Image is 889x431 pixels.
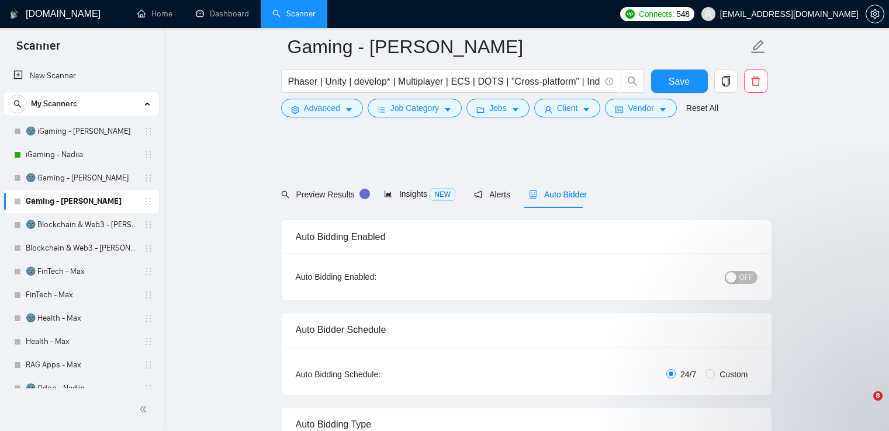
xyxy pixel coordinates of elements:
[281,99,363,117] button: settingAdvancedcaret-down
[557,102,578,114] span: Client
[744,69,767,93] button: delete
[281,190,289,199] span: search
[651,69,708,93] button: Save
[304,102,340,114] span: Advanced
[137,9,172,19] a: homeHome
[676,8,689,20] span: 548
[144,337,153,346] span: holder
[26,260,137,283] a: 🌚 FinTech - Max
[31,92,77,116] span: My Scanners
[144,244,153,253] span: holder
[628,102,653,114] span: Vendor
[621,69,644,93] button: search
[582,105,590,114] span: caret-down
[368,99,462,117] button: barsJob Categorycaret-down
[529,190,537,199] span: robot
[144,384,153,393] span: holder
[444,105,452,114] span: caret-down
[625,9,635,19] img: upwork-logo.png
[26,330,137,353] a: Health - Max
[866,9,884,19] a: setting
[476,105,485,114] span: folder
[144,197,153,206] span: holder
[26,237,137,260] a: Blockchain & Web3 - [PERSON_NAME]
[26,353,137,377] a: RAG Apps - Max
[384,190,392,198] span: area-chart
[144,314,153,323] span: holder
[144,360,153,370] span: holder
[26,120,137,143] a: 🌚 iGaming - [PERSON_NAME]
[26,283,137,307] a: FinTech - Max
[144,127,153,136] span: holder
[26,307,137,330] a: 🌚 Health - Max
[466,99,530,117] button: folderJobscaret-down
[196,9,249,19] a: dashboardDashboard
[7,37,70,62] span: Scanner
[291,105,299,114] span: setting
[474,190,510,199] span: Alerts
[26,190,137,213] a: Gaming - [PERSON_NAME]
[10,5,18,24] img: logo
[4,64,159,88] li: New Scanner
[378,105,386,114] span: bars
[144,150,153,159] span: holder
[288,32,748,61] input: Scanner name...
[639,8,674,20] span: Connects:
[529,190,587,199] span: Auto Bidder
[26,213,137,237] a: 🌚 Blockchain & Web3 - [PERSON_NAME]
[345,105,353,114] span: caret-down
[384,189,455,199] span: Insights
[873,391,883,401] span: 8
[139,404,151,415] span: double-left
[359,189,370,199] div: Tooltip anchor
[659,105,667,114] span: caret-down
[430,188,455,201] span: NEW
[9,100,26,108] span: search
[686,102,718,114] a: Reset All
[534,99,601,117] button: userClientcaret-down
[621,76,644,86] span: search
[26,377,137,400] a: 🌚 Odoo - Nadiia
[511,105,520,114] span: caret-down
[605,99,676,117] button: idcardVendorcaret-down
[13,64,150,88] a: New Scanner
[544,105,552,114] span: user
[489,102,507,114] span: Jobs
[144,173,153,183] span: holder
[866,5,884,23] button: setting
[144,267,153,276] span: holder
[390,102,439,114] span: Job Category
[750,39,766,54] span: edit
[26,143,137,166] a: iGaming - Nadiia
[715,76,737,86] span: copy
[281,190,365,199] span: Preview Results
[615,105,623,114] span: idcard
[474,190,482,199] span: notification
[849,391,877,419] iframe: Intercom live chat
[606,78,613,85] span: info-circle
[745,76,767,86] span: delete
[704,10,712,18] span: user
[144,290,153,300] span: holder
[288,74,600,89] input: Search Freelance Jobs...
[669,74,690,89] span: Save
[144,220,153,230] span: holder
[8,95,27,113] button: search
[272,9,316,19] a: searchScanner
[714,69,738,93] button: copy
[26,166,137,190] a: 🌚 Gaming - [PERSON_NAME]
